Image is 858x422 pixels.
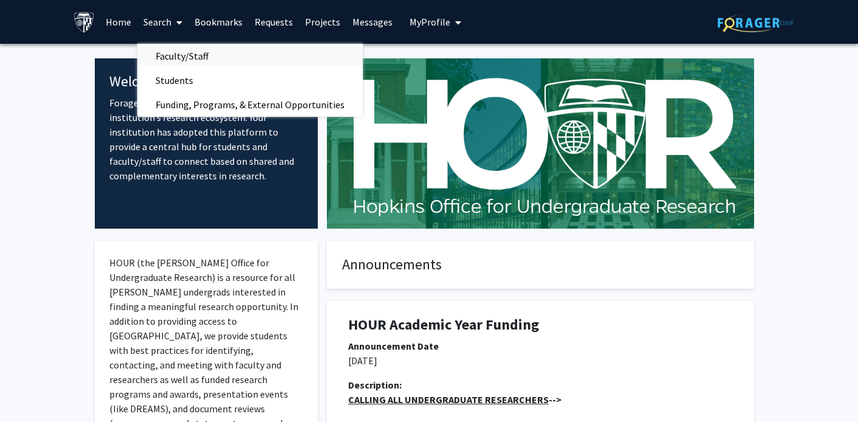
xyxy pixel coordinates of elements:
[342,256,739,274] h4: Announcements
[137,92,363,117] span: Funding, Programs, & External Opportunities
[137,44,227,68] span: Faculty/Staff
[249,1,299,43] a: Requests
[109,95,303,183] p: ForagerOne provides an entry point into our institution’s research ecosystem. Your institution ha...
[74,12,95,33] img: Johns Hopkins University Logo
[137,95,363,114] a: Funding, Programs, & External Opportunities
[137,1,188,43] a: Search
[137,47,363,65] a: Faculty/Staff
[348,393,561,406] strong: -->
[346,1,399,43] a: Messages
[100,1,137,43] a: Home
[348,393,549,406] u: CALLING ALL UNDERGRADUATE RESEARCHERS
[718,13,794,32] img: ForagerOne Logo
[299,1,346,43] a: Projects
[9,367,52,413] iframe: Chat
[109,73,303,91] h4: Welcome to ForagerOne
[410,16,450,28] span: My Profile
[137,68,211,92] span: Students
[348,316,733,334] h1: HOUR Academic Year Funding
[327,58,754,229] img: Cover Image
[188,1,249,43] a: Bookmarks
[137,71,363,89] a: Students
[348,378,733,392] div: Description:
[348,353,733,368] p: [DATE]
[348,339,733,353] div: Announcement Date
